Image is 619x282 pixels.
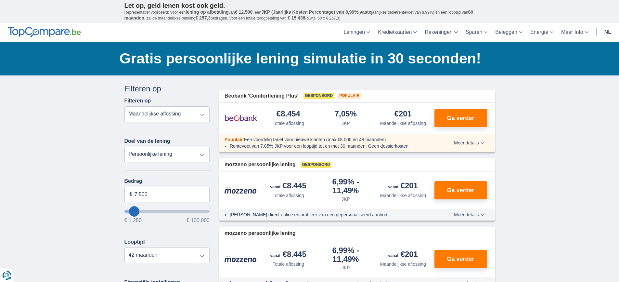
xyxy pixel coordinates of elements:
[270,182,306,191] div: €8.445
[388,182,418,191] div: €201
[195,15,211,20] span: € 257,3
[557,23,592,42] a: Meer Info
[124,138,170,144] label: Doel van de lening
[261,9,358,15] span: JKP (Jaarlijks Kosten Percentage) van 8,99%
[225,161,296,168] span: mozzeno persoonlijke lening
[273,120,304,127] div: Totale aflossing
[526,23,557,42] a: Energie
[447,187,474,193] span: Ga verder
[449,140,489,145] button: Meer details
[186,9,228,15] span: lening op afbetaling
[120,48,495,69] h1: Gratis persoonlijke lening simulatie in 30 seconden!
[288,15,305,20] span: € 15.438
[124,239,145,245] label: Looptijd
[320,178,372,195] div: 6,99%
[225,230,296,237] span: mozzeno persoonlijke lening
[434,181,487,199] button: Ga verder
[225,255,257,262] img: product.pl.alt Mozzeno
[338,93,361,99] span: Populair
[225,92,298,100] span: Beobank 'Comfortlening Plus'
[394,110,412,119] div: €201
[124,9,495,21] p: Representatief voorbeeld: Voor een van , een ( jaarlijkse debetrentevoet van 8,99%) en een loopti...
[303,93,334,99] span: Gesponsord
[244,137,386,142] span: Een voordelig tarief voor nieuwe klanten (max €8.000 en 48 maanden)
[447,115,474,121] span: Ga verder
[454,141,484,145] span: Meer details
[124,2,495,9] p: Let op, geld lenen kost ook geld.
[277,110,300,119] div: €8.454
[360,9,371,15] span: vaste
[8,27,81,37] img: TopCompare
[380,120,426,127] div: Maandelijkse aflossing
[388,250,418,260] div: €201
[130,191,133,198] span: €
[449,212,489,217] button: Meer details
[273,261,304,267] div: Totale aflossing
[225,187,257,194] img: product.pl.alt Mozzeno
[301,162,331,168] span: Gesponsord
[225,137,243,142] span: Populair
[374,23,421,42] a: Kredietkaarten
[273,192,304,199] div: Totale aflossing
[421,23,461,42] a: Rekeningen
[342,120,350,127] div: JKP
[187,218,210,223] span: € 100.000
[230,143,430,149] li: Rentevoet van 7,05% JKP voor een looptijd tot en met 30 maanden; Geen dossierkosten
[124,9,473,20] span: 60 maanden
[600,23,615,42] a: nl
[320,247,372,263] div: 6,99%
[225,110,257,126] img: product.pl.alt Beobank
[235,9,253,15] span: € 12.500
[335,110,357,119] div: 7,05%
[380,261,426,267] div: Maandelijkse aflossing
[340,23,374,42] a: Leningen
[342,264,350,271] div: JKP
[124,218,142,223] span: € 1.250
[434,109,487,127] button: Ga verder
[454,212,484,217] span: Meer details
[380,192,426,199] div: Maandelijkse aflossing
[124,210,210,213] input: wantToBorrow
[462,23,492,42] a: Sparen
[124,98,151,104] label: Filteren op
[270,250,306,260] div: €8.445
[124,83,210,94] div: Filteren op
[219,136,435,143] div: :
[491,23,526,42] a: Beleggen
[230,211,430,218] li: [PERSON_NAME] direct online en profiteer van een gepersonaliseerd aanbod
[124,178,210,184] label: Bedrag
[434,250,487,268] button: Ga verder
[342,196,350,202] div: JKP
[447,256,474,262] span: Ga verder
